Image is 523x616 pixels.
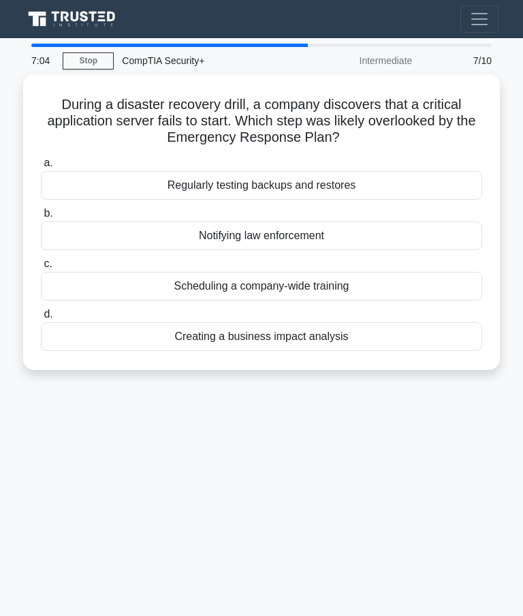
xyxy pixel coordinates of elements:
[301,47,420,74] div: Intermediate
[460,5,498,33] button: Toggle navigation
[44,157,52,168] span: a.
[23,47,63,74] div: 7:04
[39,96,484,147] h5: During a disaster recovery drill, a company discovers that a critical application server fails to...
[420,47,500,74] div: 7/10
[41,221,482,250] div: Notifying law enforcement
[44,207,52,219] span: b.
[41,272,482,301] div: Scheduling a company-wide training
[44,308,52,320] span: d.
[63,52,114,70] a: Stop
[41,171,482,200] div: Regularly testing backups and restores
[41,322,482,351] div: Creating a business impact analysis
[114,47,301,74] div: CompTIA Security+
[44,258,52,269] span: c.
